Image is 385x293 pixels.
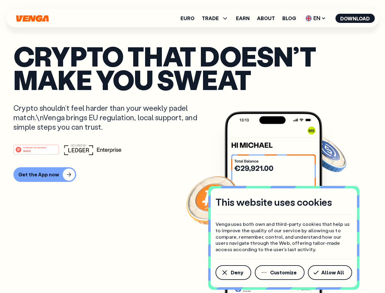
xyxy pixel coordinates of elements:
p: Crypto that doesn’t make you sweat [13,44,372,91]
button: Download [335,14,375,23]
a: Euro [180,16,194,21]
img: USDC coin [304,131,348,175]
a: Get the App now [13,167,372,182]
a: #1 PRODUCT OF THE MONTHWeb3 [13,148,59,156]
a: Blog [282,16,296,21]
span: Allow All [321,270,344,275]
a: About [257,16,275,21]
span: EN [303,13,328,23]
button: Deny [216,265,251,280]
svg: Home [15,15,49,22]
div: Get the App now [18,172,59,178]
tspan: #1 PRODUCT OF THE MONTH [23,146,46,148]
button: Get the App now [13,167,76,182]
p: Crypto shouldn’t feel harder than your weekly padel match.\nVenga brings EU regulation, local sup... [13,103,206,132]
span: Deny [231,270,243,275]
span: Customize [270,270,297,275]
h4: This website uses cookies [216,196,332,208]
img: Bitcoin [185,172,240,227]
img: flag-uk [305,15,312,21]
a: Earn [236,16,250,21]
p: Venga uses both own and third-party cookies that help us to improve the quality of our service by... [216,221,352,253]
button: Customize [255,265,305,280]
span: TRADE [202,16,219,21]
span: TRADE [202,15,229,22]
button: Allow All [308,265,352,280]
tspan: Web3 [23,149,31,152]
